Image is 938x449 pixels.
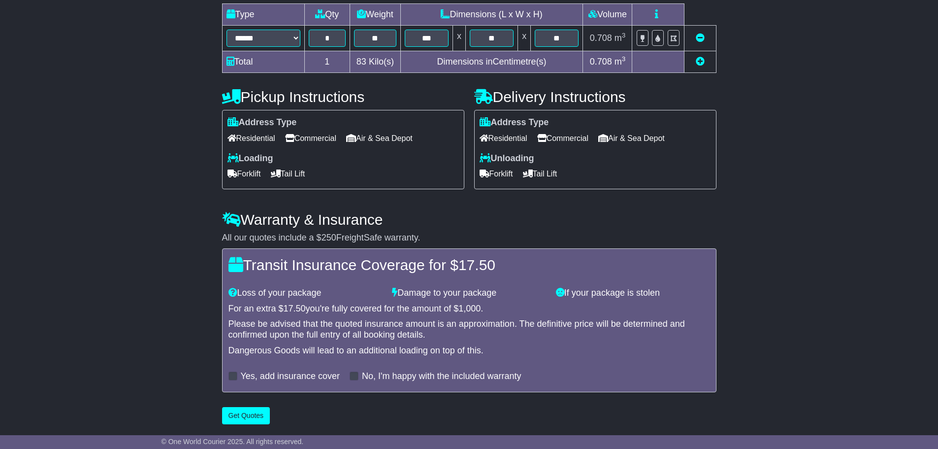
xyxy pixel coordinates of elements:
span: Commercial [285,131,336,146]
span: 0.708 [590,57,612,67]
a: Remove this item [696,33,705,43]
span: Forklift [480,166,513,181]
span: Tail Lift [271,166,305,181]
span: 17.50 [284,304,306,313]
label: Yes, add insurance cover [241,371,340,382]
span: 250 [322,233,336,242]
span: 0.708 [590,33,612,43]
span: Tail Lift [523,166,557,181]
h4: Delivery Instructions [474,89,716,105]
a: Add new item [696,57,705,67]
span: m [615,57,626,67]
span: Commercial [537,131,588,146]
td: Volume [583,4,632,26]
td: Total [222,51,304,73]
span: Forklift [227,166,261,181]
h4: Warranty & Insurance [222,211,716,228]
sup: 3 [622,32,626,39]
td: Dimensions in Centimetre(s) [400,51,583,73]
h4: Transit Insurance Coverage for $ [228,257,710,273]
td: 1 [304,51,350,73]
div: If your package is stolen [551,288,715,299]
td: x [518,26,531,51]
td: Weight [350,4,401,26]
span: Residential [227,131,275,146]
div: Loss of your package [224,288,388,299]
label: Unloading [480,153,534,164]
div: For an extra $ you're fully covered for the amount of $ . [228,304,710,314]
td: Type [222,4,304,26]
label: No, I'm happy with the included warranty [362,371,521,382]
span: Air & Sea Depot [346,131,413,146]
h4: Pickup Instructions [222,89,464,105]
div: Damage to your package [387,288,551,299]
label: Address Type [227,117,297,128]
td: Dimensions (L x W x H) [400,4,583,26]
span: 83 [356,57,366,67]
span: © One World Courier 2025. All rights reserved. [162,438,304,446]
div: All our quotes include a $ FreightSafe warranty. [222,233,716,243]
label: Loading [227,153,273,164]
span: Air & Sea Depot [598,131,665,146]
span: Residential [480,131,527,146]
span: 17.50 [458,257,495,273]
sup: 3 [622,55,626,63]
td: Qty [304,4,350,26]
td: Kilo(s) [350,51,401,73]
label: Address Type [480,117,549,128]
button: Get Quotes [222,407,270,424]
div: Please be advised that the quoted insurance amount is an approximation. The definitive price will... [228,319,710,340]
span: 1,000 [458,304,481,313]
div: Dangerous Goods will lead to an additional loading on top of this. [228,345,710,356]
span: m [615,33,626,43]
td: x [453,26,465,51]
